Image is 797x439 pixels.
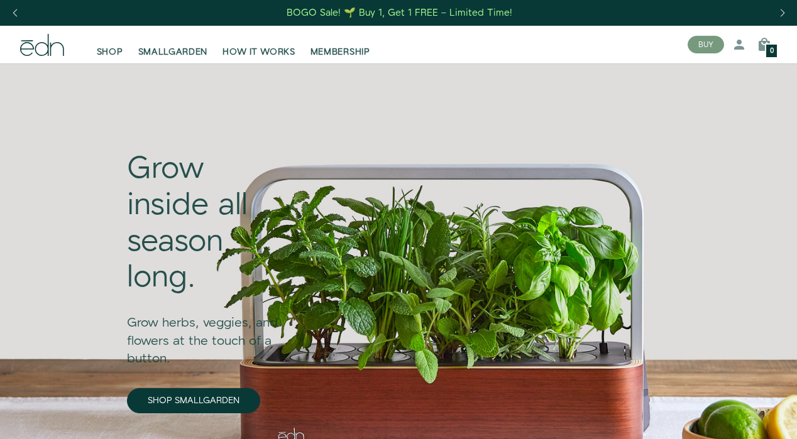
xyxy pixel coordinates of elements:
span: SMALLGARDEN [138,46,208,58]
span: MEMBERSHIP [311,46,370,58]
a: SHOP [89,31,131,58]
a: SMALLGARDEN [131,31,216,58]
div: Grow herbs, veggies, and flowers at the touch of a button. [127,296,291,368]
button: BUY [688,36,724,53]
a: BOGO Sale! 🌱 Buy 1, Get 1 FREE – Limited Time! [286,3,514,23]
span: SHOP [97,46,123,58]
div: Grow inside all season long. [127,151,291,296]
iframe: Opens a widget where you can find more information [699,401,784,433]
span: HOW IT WORKS [223,46,295,58]
a: SHOP SMALLGARDEN [127,388,260,413]
div: BOGO Sale! 🌱 Buy 1, Get 1 FREE – Limited Time! [287,6,512,19]
a: HOW IT WORKS [215,31,302,58]
a: MEMBERSHIP [303,31,378,58]
span: 0 [770,48,774,55]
